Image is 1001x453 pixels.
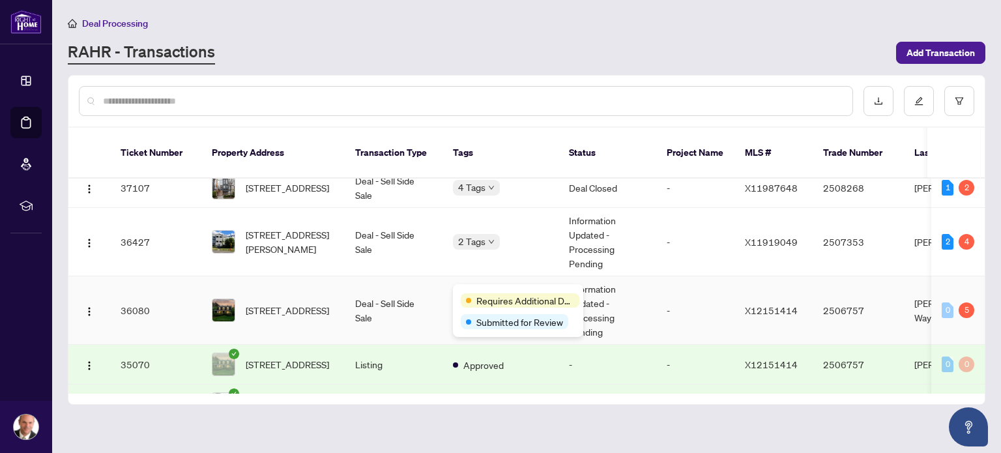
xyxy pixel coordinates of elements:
[949,407,988,446] button: Open asap
[942,180,953,196] div: 1
[942,302,953,318] div: 0
[656,168,734,208] td: -
[345,128,442,179] th: Transaction Type
[110,276,201,345] td: 36080
[212,393,235,415] img: thumbnail-img
[345,168,442,208] td: Deal - Sell Side Sale
[14,415,38,439] img: Profile Icon
[246,303,329,317] span: [STREET_ADDRESS]
[745,358,798,370] span: X12151414
[79,354,100,375] button: Logo
[656,208,734,276] td: -
[813,208,904,276] td: 2507353
[734,128,813,179] th: MLS #
[656,276,734,345] td: -
[110,345,201,385] td: 35070
[656,345,734,385] td: -
[559,208,656,276] td: Information Updated - Processing Pending
[813,385,904,424] td: -
[212,299,235,321] img: thumbnail-img
[863,86,893,116] button: download
[959,180,974,196] div: 2
[110,128,201,179] th: Ticket Number
[907,42,975,63] span: Add Transaction
[745,304,798,316] span: X12151414
[904,86,934,116] button: edit
[246,357,329,372] span: [STREET_ADDRESS]
[246,227,334,256] span: [STREET_ADDRESS][PERSON_NAME]
[959,234,974,250] div: 4
[463,358,504,372] span: Approved
[942,357,953,372] div: 0
[559,345,656,385] td: -
[559,276,656,345] td: Information Updated - Processing Pending
[212,353,235,375] img: thumbnail-img
[959,357,974,372] div: 0
[201,128,345,179] th: Property Address
[79,177,100,198] button: Logo
[68,41,215,65] a: RAHR - Transactions
[959,302,974,318] div: 5
[458,180,486,195] span: 4 Tags
[914,96,923,106] span: edit
[79,300,100,321] button: Logo
[10,10,42,34] img: logo
[84,306,94,317] img: Logo
[559,168,656,208] td: Deal Closed
[229,388,239,399] span: check-circle
[476,293,574,308] span: Requires Additional Docs
[476,315,563,329] span: Submitted for Review
[110,168,201,208] td: 37107
[656,128,734,179] th: Project Name
[944,86,974,116] button: filter
[345,345,442,385] td: Listing
[68,19,77,28] span: home
[656,385,734,424] td: -
[559,128,656,179] th: Status
[110,385,201,424] td: 34970
[745,236,798,248] span: X11919049
[246,181,329,195] span: [STREET_ADDRESS]
[942,234,953,250] div: 2
[874,96,883,106] span: download
[82,18,148,29] span: Deal Processing
[745,182,798,194] span: X11987648
[559,385,656,424] td: -
[813,128,904,179] th: Trade Number
[813,168,904,208] td: 2508268
[442,128,559,179] th: Tags
[212,177,235,199] img: thumbnail-img
[345,208,442,276] td: Deal - Sell Side Sale
[488,239,495,245] span: down
[110,208,201,276] td: 36427
[229,349,239,359] span: check-circle
[79,231,100,252] button: Logo
[84,184,94,194] img: Logo
[488,184,495,191] span: down
[896,42,985,64] button: Add Transaction
[345,385,442,424] td: Listing
[84,238,94,248] img: Logo
[813,276,904,345] td: 2506757
[212,231,235,253] img: thumbnail-img
[84,360,94,371] img: Logo
[345,276,442,345] td: Deal - Sell Side Sale
[955,96,964,106] span: filter
[813,345,904,385] td: 2506757
[458,234,486,249] span: 2 Tags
